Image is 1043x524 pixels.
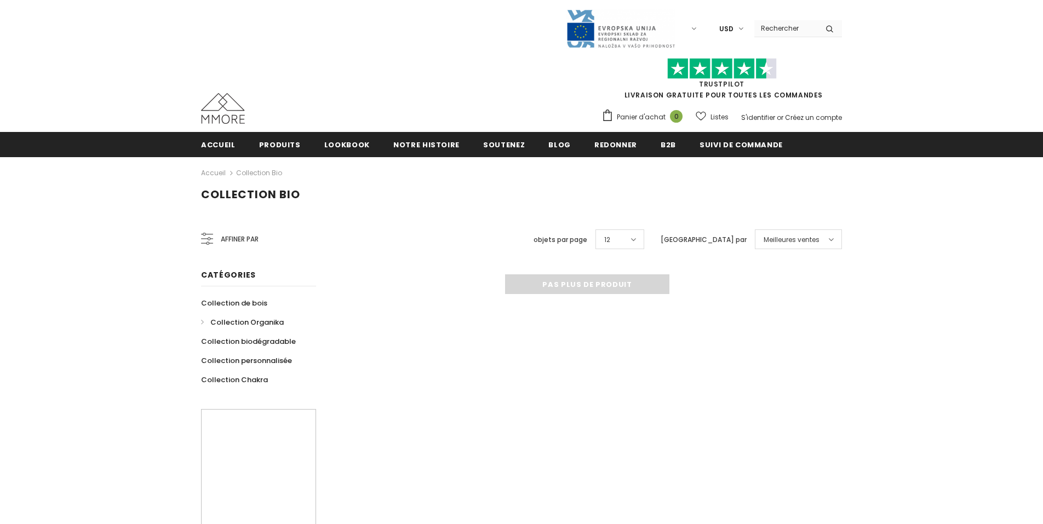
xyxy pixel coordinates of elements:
[764,234,820,245] span: Meilleures ventes
[617,112,666,123] span: Panier d'achat
[259,140,301,150] span: Produits
[699,79,744,89] a: TrustPilot
[201,370,268,389] a: Collection Chakra
[785,113,842,122] a: Créez un compte
[754,20,817,36] input: Search Site
[201,336,296,347] span: Collection biodégradable
[700,140,783,150] span: Suivi de commande
[594,132,637,157] a: Redonner
[601,63,842,100] span: LIVRAISON GRATUITE POUR TOUTES LES COMMANDES
[201,132,236,157] a: Accueil
[201,140,236,150] span: Accueil
[221,233,259,245] span: Affiner par
[201,298,267,308] span: Collection de bois
[741,113,775,122] a: S'identifier
[210,317,284,327] span: Collection Organika
[566,9,675,49] img: Javni Razpis
[201,293,267,313] a: Collection de bois
[201,332,296,351] a: Collection biodégradable
[700,132,783,157] a: Suivi de commande
[696,107,729,126] a: Listes
[201,166,226,180] a: Accueil
[548,132,571,157] a: Blog
[604,234,610,245] span: 12
[566,24,675,33] a: Javni Razpis
[393,140,460,150] span: Notre histoire
[393,132,460,157] a: Notre histoire
[667,58,777,79] img: Faites confiance aux étoiles pilotes
[201,269,256,280] span: Catégories
[710,112,729,123] span: Listes
[594,140,637,150] span: Redonner
[201,313,284,332] a: Collection Organika
[548,140,571,150] span: Blog
[259,132,301,157] a: Produits
[661,140,676,150] span: B2B
[777,113,783,122] span: or
[670,110,683,123] span: 0
[324,132,370,157] a: Lookbook
[201,187,300,202] span: Collection Bio
[601,109,688,125] a: Panier d'achat 0
[201,375,268,385] span: Collection Chakra
[201,93,245,124] img: Cas MMORE
[201,351,292,370] a: Collection personnalisée
[201,355,292,366] span: Collection personnalisée
[661,132,676,157] a: B2B
[324,140,370,150] span: Lookbook
[534,234,587,245] label: objets par page
[483,140,525,150] span: soutenez
[719,24,733,34] span: USD
[483,132,525,157] a: soutenez
[661,234,747,245] label: [GEOGRAPHIC_DATA] par
[236,168,282,177] a: Collection Bio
